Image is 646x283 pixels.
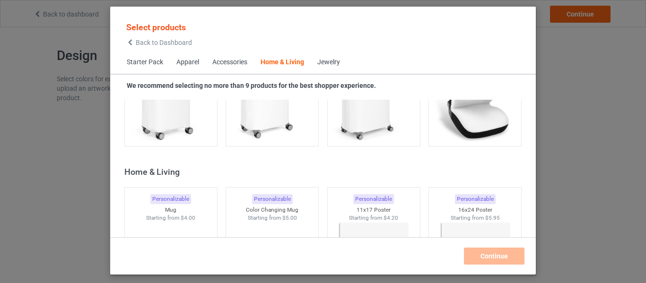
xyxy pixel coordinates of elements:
[181,214,195,221] span: $4.00
[485,214,500,221] span: $5.95
[384,214,398,221] span: $4.20
[124,166,526,177] div: Home & Living
[328,214,420,222] div: Starting from
[328,206,420,214] div: 11x17 Poster
[226,214,318,222] div: Starting from
[282,214,297,221] span: $5.00
[252,194,293,204] div: Personalizable
[429,214,521,222] div: Starting from
[125,214,217,222] div: Starting from
[212,58,247,67] div: Accessories
[150,194,191,204] div: Personalizable
[176,58,199,67] div: Apparel
[429,206,521,214] div: 16x24 Poster
[126,22,186,32] span: Select products
[127,82,376,89] strong: We recommend selecting no more than 9 products for the best shopper experience.
[120,51,170,74] span: Starter Pack
[136,39,192,46] span: Back to Dashboard
[261,58,304,67] div: Home & Living
[455,194,496,204] div: Personalizable
[353,194,394,204] div: Personalizable
[317,58,340,67] div: Jewelry
[226,206,318,214] div: Color Changing Mug
[125,206,217,214] div: Mug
